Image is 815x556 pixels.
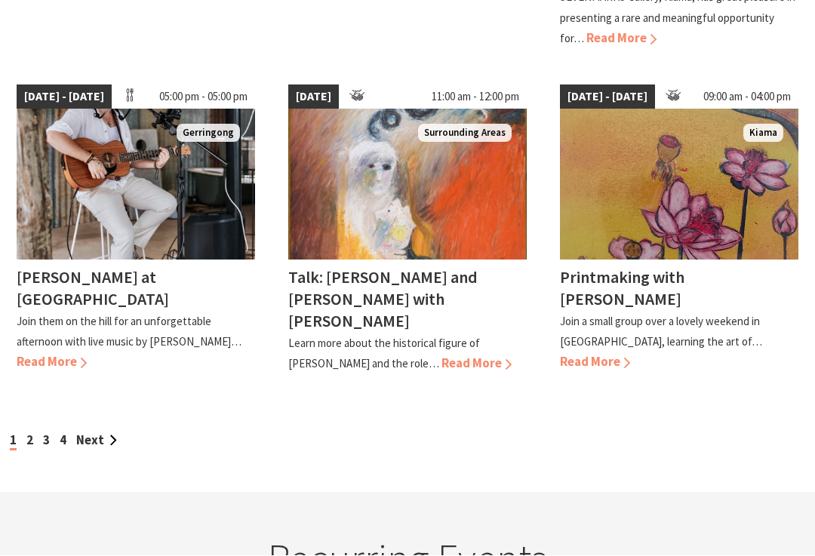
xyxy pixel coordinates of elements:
[17,85,112,109] span: [DATE] - [DATE]
[17,315,241,349] p: Join them on the hill for an unforgettable afternoon with live music by [PERSON_NAME]…
[560,109,798,260] img: Printmaking
[288,85,339,109] span: [DATE]
[17,85,255,375] a: [DATE] - [DATE] 05:00 pm - 05:00 pm Tayvin Martins Gerringong [PERSON_NAME] at [GEOGRAPHIC_DATA] ...
[288,85,527,375] a: [DATE] 11:00 am - 12:00 pm An expressionist painting of a white figure appears in front of an ora...
[76,432,117,449] a: Next
[560,315,762,349] p: Join a small group over a lovely weekend in [GEOGRAPHIC_DATA], learning the art of…
[586,30,657,47] span: Read More
[26,432,33,449] a: 2
[696,85,798,109] span: 09:00 am - 04:00 pm
[177,124,240,143] span: Gerringong
[288,267,478,332] h4: Talk: [PERSON_NAME] and [PERSON_NAME] with [PERSON_NAME]
[441,355,512,372] span: Read More
[560,267,684,310] h4: Printmaking with [PERSON_NAME]
[560,354,630,370] span: Read More
[418,124,512,143] span: Surrounding Areas
[43,432,50,449] a: 3
[17,267,169,310] h4: [PERSON_NAME] at [GEOGRAPHIC_DATA]
[152,85,255,109] span: 05:00 pm - 05:00 pm
[560,85,655,109] span: [DATE] - [DATE]
[560,85,798,375] a: [DATE] - [DATE] 09:00 am - 04:00 pm Printmaking Kiama Printmaking with [PERSON_NAME] Join a small...
[17,354,87,370] span: Read More
[17,109,255,260] img: Tayvin Martins
[10,432,17,451] span: 1
[424,85,527,109] span: 11:00 am - 12:00 pm
[288,336,480,371] p: Learn more about the historical figure of [PERSON_NAME] and the role…
[743,124,783,143] span: Kiama
[60,432,66,449] a: 4
[288,109,527,260] img: An expressionist painting of a white figure appears in front of an orange and red backdrop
